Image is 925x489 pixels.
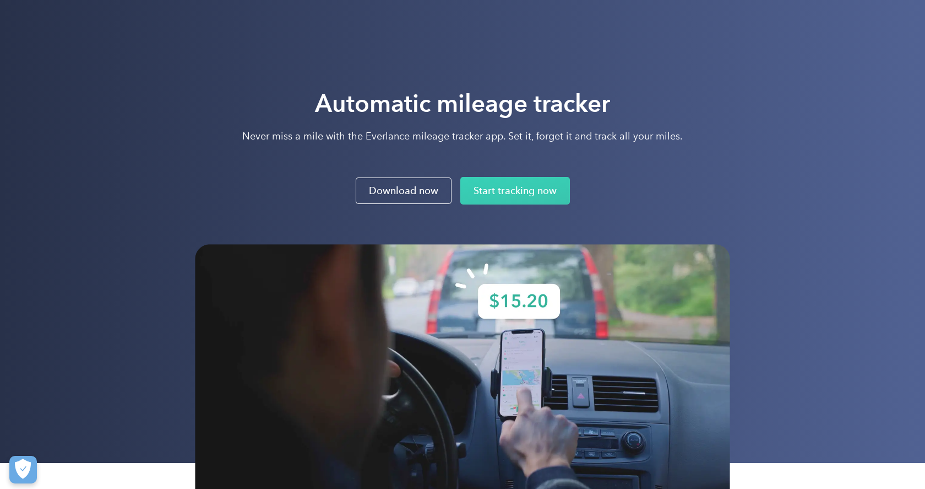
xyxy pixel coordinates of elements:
[9,456,37,483] button: Cookies Settings
[356,178,451,204] a: Download now
[242,88,683,119] h1: Automatic mileage tracker
[242,130,683,143] p: Never miss a mile with the Everlance mileage tracker app. Set it, forget it and track all your mi...
[460,177,570,205] a: Start tracking now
